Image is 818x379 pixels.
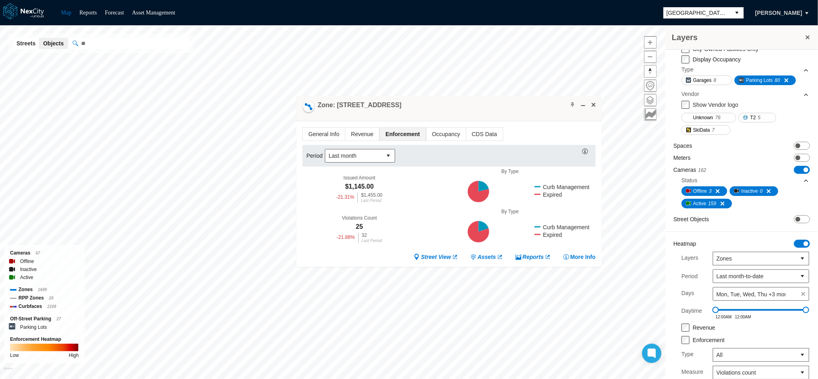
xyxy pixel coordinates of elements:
[16,39,35,47] span: Streets
[362,239,382,243] div: Last Period
[731,7,744,18] button: select
[426,128,466,141] span: Occupancy
[716,315,732,319] span: 12:00AM
[345,182,373,191] div: $1,145.00
[644,94,657,106] button: Layers management
[708,200,716,208] span: 159
[681,90,699,98] div: Vendor
[681,348,694,362] label: Type
[424,169,596,174] div: By Type
[714,76,716,84] span: 8
[734,75,796,85] button: Parking Lots80
[644,36,657,49] button: Zoom in
[356,222,363,231] div: 25
[712,126,715,134] span: 7
[337,233,355,243] div: -21.88 %
[673,215,709,223] label: Street Objects
[716,351,793,359] span: All
[709,187,712,195] span: 3
[681,305,702,319] label: Daytime
[336,193,354,203] div: -21.31 %
[362,233,382,238] div: 32
[644,79,657,92] button: Home
[36,251,40,255] span: 67
[681,176,698,184] div: Status
[796,348,809,361] button: select
[775,76,780,84] span: 80
[738,113,776,122] button: T25
[693,56,741,63] label: Display Occupancy
[10,315,79,323] div: Off-Street Parking
[681,199,732,208] button: Active159
[20,265,37,273] label: Inactive
[343,175,375,181] div: Issued Amount
[667,9,728,17] span: [GEOGRAPHIC_DATA][PERSON_NAME]
[47,304,56,309] span: 2109
[515,253,551,261] a: Reports
[414,253,458,261] a: Street View
[673,240,696,248] label: Heatmap
[20,323,47,331] label: Parking Lots
[672,32,804,43] h3: Layers
[716,309,806,311] div: 0 - 1440
[716,272,793,280] span: Last month-to-date
[681,174,809,186] div: Status
[470,253,503,261] a: Assets
[303,128,345,141] span: General Info
[306,152,325,160] label: Period
[673,154,691,162] label: Meters
[681,88,809,100] div: Vendor
[424,209,596,214] div: By Type
[10,249,79,257] div: Cameras
[10,302,79,311] div: Curbfaces
[477,253,496,261] span: Assets
[380,128,426,141] span: Enforcement
[673,166,706,174] label: Cameras
[681,125,730,135] button: SkiData7
[645,37,656,48] span: Zoom in
[747,6,811,20] button: [PERSON_NAME]
[43,39,63,47] span: Objects
[57,317,61,321] span: 27
[681,252,698,265] label: Layers
[758,114,761,122] span: 5
[693,114,713,122] span: Unknown
[49,296,53,300] span: 26
[570,253,596,261] span: More Info
[681,75,732,85] button: Garages8
[746,76,773,84] span: Parking Lots
[716,369,793,377] span: Violations count
[342,215,377,221] div: Violations Count
[693,102,738,108] label: Show Vendor logo
[712,307,719,313] span: Drag
[693,324,715,331] label: Revenue
[522,253,544,261] span: Reports
[681,186,727,196] button: Offline3
[716,255,793,263] span: Zones
[681,272,698,280] label: Period
[681,63,809,75] div: Type
[10,285,79,294] div: Zones
[466,128,503,141] span: CDS Data
[69,351,79,359] div: High
[318,101,402,110] h4: Double-click to make header text selectable
[382,149,395,162] button: select
[132,10,175,16] a: Asset Management
[10,335,79,343] div: Enforcement Heatmap
[693,76,712,84] span: Garages
[12,38,39,49] button: Streets
[563,253,596,261] button: More Info
[328,152,379,160] span: Last month
[693,200,706,208] span: Active
[644,51,657,63] button: Zoom out
[644,65,657,77] button: Reset bearing to north
[361,193,382,198] div: $1,455.00
[698,167,706,173] span: 162
[798,288,809,300] span: clear
[735,315,751,319] span: 12:00AM
[693,126,710,134] span: SkiData
[681,113,736,122] button: Unknown76
[803,307,809,313] span: Drag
